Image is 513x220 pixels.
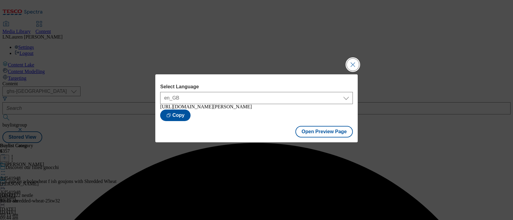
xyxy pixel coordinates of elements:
[347,59,359,71] button: Close Modal
[155,74,358,142] div: Modal
[295,126,353,137] button: Open Preview Page
[160,104,353,110] div: [URL][DOMAIN_NAME][PERSON_NAME]
[160,110,191,121] button: Copy
[160,84,353,90] label: Select Language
